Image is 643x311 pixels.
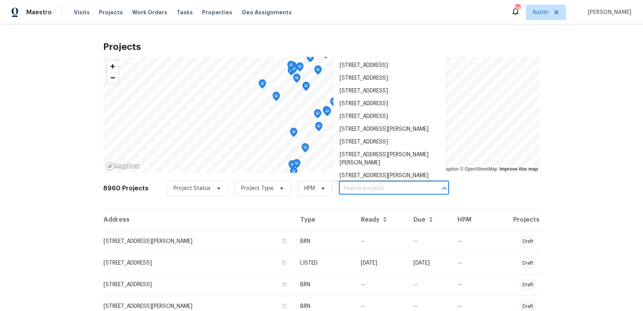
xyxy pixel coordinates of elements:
div: Map marker [290,128,298,140]
td: BRN [294,231,355,252]
td: -- [451,231,487,252]
div: Map marker [293,159,301,171]
div: Map marker [290,167,298,179]
button: Copy Address [281,302,288,309]
li: [STREET_ADDRESS][PERSON_NAME][PERSON_NAME] [333,149,446,169]
div: Map marker [323,106,330,118]
th: Ready [355,209,407,231]
td: -- [407,231,451,252]
th: Type [294,209,355,231]
th: Address [103,209,294,231]
div: draft [519,234,536,248]
div: Map marker [293,73,301,85]
div: 29 [515,5,520,12]
span: Project Type [241,185,274,192]
td: [DATE] [407,252,451,274]
button: Zoom in [107,61,118,72]
td: -- [451,274,487,296]
td: BRN [294,274,355,296]
div: Map marker [314,109,321,121]
td: [STREET_ADDRESS][PERSON_NAME] [103,231,294,252]
li: [STREET_ADDRESS][PERSON_NAME] [333,123,446,136]
button: Close [439,183,450,194]
div: Map marker [306,53,314,65]
td: -- [407,274,451,296]
li: [STREET_ADDRESS] [333,110,446,123]
span: Tasks [177,10,193,15]
td: [STREET_ADDRESS] [103,274,294,296]
li: [STREET_ADDRESS] [333,97,446,110]
td: [STREET_ADDRESS] [103,252,294,274]
div: Map marker [302,82,310,94]
h2: 8960 Projects [103,185,148,192]
span: [PERSON_NAME] [585,9,631,16]
div: Map marker [259,79,266,91]
li: [STREET_ADDRESS] [333,136,446,149]
th: HPM [451,209,487,231]
div: Map marker [330,97,338,109]
li: [STREET_ADDRESS] [333,85,446,97]
button: Copy Address [281,259,288,266]
div: Map marker [287,61,295,73]
a: Mapbox homepage [105,162,139,171]
span: Austin [532,9,548,16]
div: Map marker [323,107,331,119]
div: draft [519,278,536,292]
td: LISTED [294,252,355,274]
span: Maestro [26,9,52,16]
div: Map marker [314,65,322,77]
td: [DATE] [355,252,407,274]
button: Copy Address [281,281,288,288]
span: Project Status [174,185,211,192]
td: -- [355,231,407,252]
a: OpenStreetMap [460,166,497,172]
li: [STREET_ADDRESS][PERSON_NAME] [333,169,446,182]
button: Copy Address [281,238,288,244]
th: Due [407,209,451,231]
canvas: Map [103,57,540,173]
span: Work Orders [132,9,167,16]
div: draft [519,256,536,270]
a: Improve this map [500,166,538,172]
span: Visits [74,9,90,16]
span: HPM [304,185,315,192]
li: [STREET_ADDRESS] [333,72,446,85]
span: Projects [99,9,123,16]
span: Properties [202,9,232,16]
td: -- [451,252,487,274]
div: Map marker [315,122,323,134]
li: [STREET_ADDRESS] [333,59,446,72]
button: Zoom out [107,72,118,83]
div: Map marker [301,143,309,155]
div: Map marker [288,160,296,172]
div: Map marker [272,92,280,104]
input: Search projects [339,183,427,195]
a: Mapbox [437,166,459,172]
td: -- [355,274,407,296]
div: Map marker [296,62,304,74]
span: Geo Assignments [242,9,292,16]
th: Projects [486,209,540,231]
h2: Projects [103,43,540,51]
